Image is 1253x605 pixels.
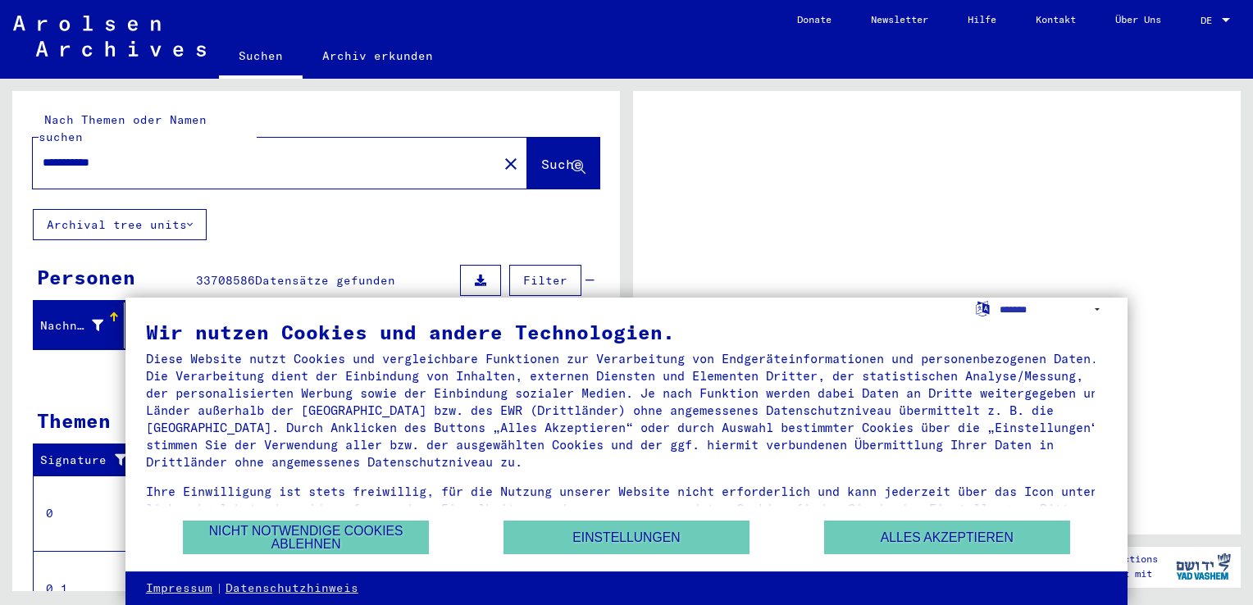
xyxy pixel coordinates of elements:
[501,154,521,174] mat-icon: close
[37,262,135,292] div: Personen
[146,483,1107,534] div: Ihre Einwilligung ist stets freiwillig, für die Nutzung unserer Website nicht erforderlich und ka...
[183,521,429,554] button: Nicht notwendige Cookies ablehnen
[541,156,582,172] span: Suche
[1173,546,1234,587] img: yv_logo.png
[1000,298,1107,321] select: Sprache auswählen
[974,300,991,316] label: Sprache auswählen
[39,112,207,144] mat-label: Nach Themen oder Namen suchen
[146,350,1107,471] div: Diese Website nutzt Cookies und vergleichbare Funktionen zur Verarbeitung von Endgeräteinformatio...
[196,273,255,288] span: 33708586
[527,138,599,189] button: Suche
[40,452,134,469] div: Signature
[523,273,567,288] span: Filter
[146,322,1107,342] div: Wir nutzen Cookies und andere Technologien.
[503,521,750,554] button: Einstellungen
[33,209,207,240] button: Archival tree units
[303,36,453,75] a: Archiv erkunden
[509,265,581,296] button: Filter
[255,273,395,288] span: Datensätze gefunden
[226,580,358,597] a: Datenschutzhinweis
[40,448,150,474] div: Signature
[40,317,103,334] div: Nachname
[34,302,125,348] mat-header-cell: Nachname
[824,521,1070,554] button: Alles akzeptieren
[37,406,111,435] div: Themen
[146,580,212,597] a: Impressum
[1201,15,1219,26] span: DE
[34,475,147,551] td: 0
[40,312,124,339] div: Nachname
[219,36,303,79] a: Suchen
[494,147,527,180] button: Clear
[13,16,206,57] img: Arolsen_neg.svg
